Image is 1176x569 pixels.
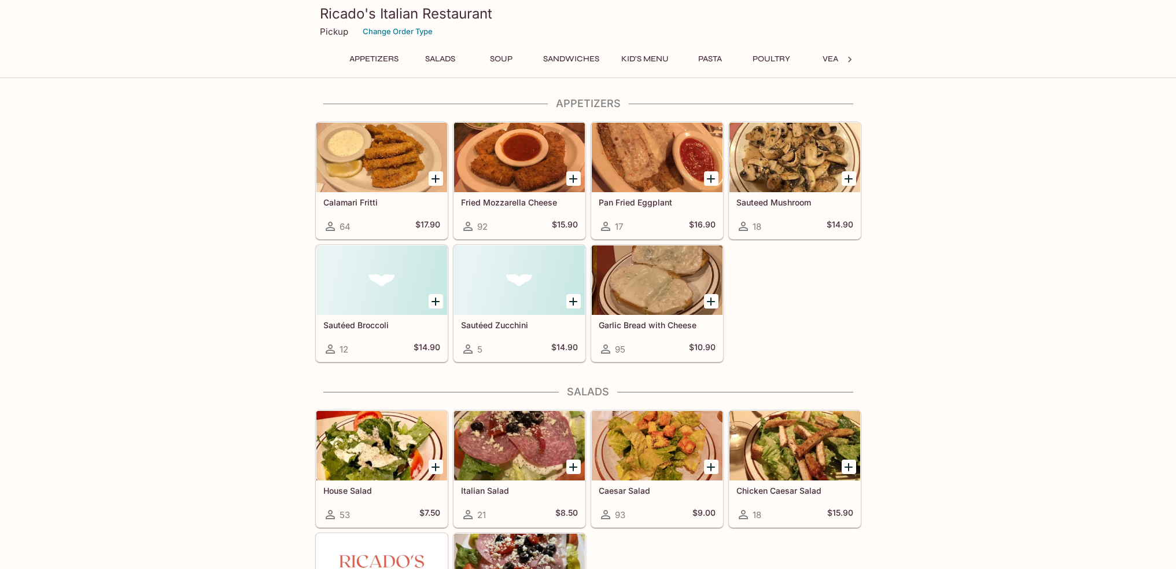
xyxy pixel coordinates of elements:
[842,171,856,186] button: Add Sauteed Mushroom
[615,51,675,67] button: Kid's Menu
[555,508,578,522] h5: $8.50
[615,509,625,520] span: 93
[753,509,761,520] span: 18
[454,411,585,480] div: Italian Salad
[566,460,581,474] button: Add Italian Salad
[704,294,718,309] button: Add Garlic Bread with Cheese
[414,51,466,67] button: Salads
[689,342,716,356] h5: $10.90
[566,294,581,309] button: Add Sautéed Zucchini
[537,51,606,67] button: Sandwiches
[340,344,348,355] span: 12
[592,123,722,192] div: Pan Fried Eggplant
[551,342,578,356] h5: $14.90
[316,410,448,527] a: House Salad53$7.50
[566,171,581,186] button: Add Fried Mozzarella Cheese
[477,221,488,232] span: 92
[429,294,443,309] button: Add Sautéed Broccoli
[340,509,350,520] span: 53
[615,221,623,232] span: 17
[340,221,351,232] span: 64
[316,122,448,239] a: Calamari Fritti64$17.90
[599,320,716,330] h5: Garlic Bread with Cheese
[827,508,853,522] h5: $15.90
[753,221,761,232] span: 18
[729,410,861,527] a: Chicken Caesar Salad18$15.90
[591,122,723,239] a: Pan Fried Eggplant17$16.90
[320,26,348,37] p: Pickup
[704,460,718,474] button: Add Caesar Salad
[599,486,716,495] h5: Caesar Salad
[357,23,438,41] button: Change Order Type
[415,219,440,233] h5: $17.90
[454,410,585,527] a: Italian Salad21$8.50
[591,245,723,362] a: Garlic Bread with Cheese95$10.90
[323,197,440,207] h5: Calamari Fritti
[684,51,736,67] button: Pasta
[419,508,440,522] h5: $7.50
[454,122,585,239] a: Fried Mozzarella Cheese92$15.90
[729,411,860,480] div: Chicken Caesar Salad
[315,97,861,110] h4: Appetizers
[315,386,861,398] h4: Salads
[477,344,482,355] span: 5
[461,320,578,330] h5: Sautéed Zucchini
[343,51,405,67] button: Appetizers
[316,245,447,315] div: Sautéed Broccoli
[316,245,448,362] a: Sautéed Broccoli12$14.90
[746,51,798,67] button: Poultry
[552,219,578,233] h5: $15.90
[807,51,859,67] button: Veal
[316,411,447,480] div: House Salad
[316,123,447,192] div: Calamari Fritti
[591,410,723,527] a: Caesar Salad93$9.00
[729,123,860,192] div: Sauteed Mushroom
[454,245,585,362] a: Sautéed Zucchini5$14.90
[692,508,716,522] h5: $9.00
[599,197,716,207] h5: Pan Fried Eggplant
[454,245,585,315] div: Sautéed Zucchini
[592,245,722,315] div: Garlic Bread with Cheese
[323,320,440,330] h5: Sautéed Broccoli
[729,122,861,239] a: Sauteed Mushroom18$14.90
[429,460,443,474] button: Add House Salad
[320,5,857,23] h3: Ricado's Italian Restaurant
[615,344,625,355] span: 95
[477,509,486,520] span: 21
[704,171,718,186] button: Add Pan Fried Eggplant
[475,51,528,67] button: Soup
[461,486,578,495] h5: Italian Salad
[414,342,440,356] h5: $14.90
[429,171,443,186] button: Add Calamari Fritti
[842,460,856,474] button: Add Chicken Caesar Salad
[736,486,853,495] h5: Chicken Caesar Salad
[689,219,716,233] h5: $16.90
[592,411,722,480] div: Caesar Salad
[323,486,440,495] h5: House Salad
[827,219,853,233] h5: $14.90
[461,197,578,207] h5: Fried Mozzarella Cheese
[736,197,853,207] h5: Sauteed Mushroom
[454,123,585,192] div: Fried Mozzarella Cheese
